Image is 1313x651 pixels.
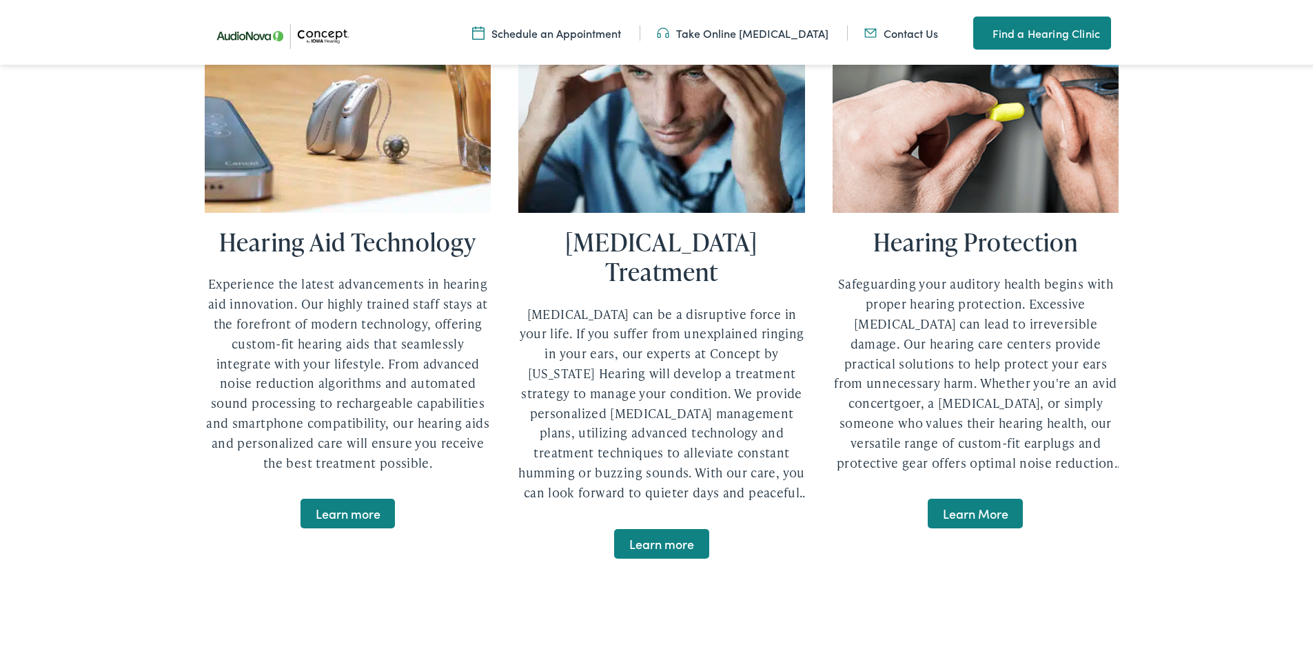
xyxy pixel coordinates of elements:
[657,23,669,38] img: utility icon
[973,22,986,39] img: utility icon
[518,24,804,210] img: A man suffers from tinnitus in Iowa.
[864,23,938,38] a: Contact Us
[833,24,1119,561] a: A construction work inserts hearing protection in Iowa. Hearing Protection Safeguarding your audi...
[973,14,1111,47] a: Find a Hearing Clinic
[518,24,804,561] a: A man suffers from tinnitus in Iowa. [MEDICAL_DATA] Treatment [MEDICAL_DATA] can be a disruptive ...
[864,23,877,38] img: utility icon
[472,23,485,38] img: A calendar icon to schedule an appointment at Concept by Iowa Hearing.
[518,302,804,500] p: [MEDICAL_DATA] can be a disruptive force in your life. If you suffer from unexplained ringing in ...
[833,225,1119,254] h2: Hearing Protection
[614,526,709,556] span: Learn more
[518,225,804,284] h2: [MEDICAL_DATA] Treatment
[301,496,395,526] span: Learn more
[205,271,491,470] p: Experience the latest advancements in hearing aid innovation. Our highly trained staff stays at t...
[205,225,491,254] h2: Hearing Aid Technology
[657,23,828,38] a: Take Online [MEDICAL_DATA]
[928,496,1023,526] span: Learn More
[833,271,1119,470] p: Safeguarding your auditory health begins with proper hearing protection. Excessive [MEDICAL_DATA]...
[205,24,491,561] a: A pair of Phonak Audio Lumity hearing aids sits on a table in Iowa. Hearing Aid Technology Experi...
[472,23,621,38] a: Schedule an Appointment
[833,24,1119,210] img: A construction work inserts hearing protection in Iowa.
[205,24,491,210] img: A pair of Phonak Audio Lumity hearing aids sits on a table in Iowa.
